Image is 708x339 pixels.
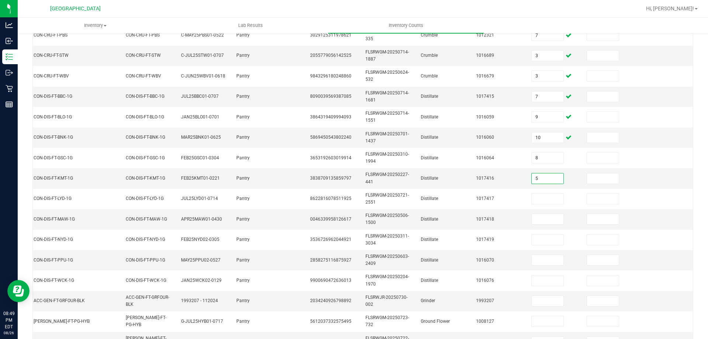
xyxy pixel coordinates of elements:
span: 1993207 - 112024 [181,298,218,303]
span: 1016064 [476,155,494,160]
span: Distillate [421,217,438,222]
span: 1016689 [476,53,494,58]
span: FEB25NYD02-0305 [181,237,219,242]
inline-svg: Outbound [6,69,13,76]
span: C-MAY25PBS01-0522 [181,32,224,38]
span: FEB25KMT01-0221 [181,176,220,181]
span: FLSRWGM-20250506-1500 [365,213,409,225]
span: FLSRWGM-20250723-732 [365,315,409,327]
span: Pantry [236,32,250,38]
span: Pantry [236,257,250,263]
span: Pantry [236,196,250,201]
inline-svg: Inventory [6,53,13,60]
span: MAR25BNK01-0625 [181,135,221,140]
span: G-JUL25HYB01-0717 [181,319,223,324]
span: 1017416 [476,176,494,181]
span: 1016060 [476,135,494,140]
span: CON-CRU-FT-PBS [126,32,160,38]
span: JUL25LYD01-0714 [181,196,218,201]
iframe: Resource center [7,280,29,302]
span: FLSRWJR-20250730-002 [365,295,407,307]
span: CON-DIS-FT-NYD-1G [34,237,73,242]
span: Hi, [PERSON_NAME]! [646,6,694,11]
span: 8622816078511925 [310,196,351,201]
span: Grinder [421,298,435,303]
span: FEB25GSC01-0304 [181,155,219,160]
inline-svg: Retail [6,85,13,92]
span: CON-DIS-FT-GSC-1G [34,155,73,160]
span: 1017419 [476,237,494,242]
span: 5612037332575495 [310,319,351,324]
span: Distillate [421,114,438,120]
span: FLSRWGM-20250227-441 [365,172,409,184]
span: 1017418 [476,217,494,222]
span: Inventory [18,22,173,29]
span: Pantry [236,73,250,79]
span: Pantry [236,237,250,242]
span: Pantry [236,217,250,222]
a: Inventory Counts [328,18,483,33]
span: JAN25WCK02-0129 [181,278,222,283]
span: Pantry [236,114,250,120]
span: Lab Results [228,22,273,29]
span: CON-DIS-FT-WCK-1G [34,278,74,283]
span: FLSRWGM-20250721-2551 [365,193,409,205]
span: CON-DIS-FT-MAW-1G [34,217,75,222]
span: Crumble [421,53,438,58]
span: 3536726962044921 [310,237,351,242]
span: CON-DIS-FT-NYD-1G [126,237,165,242]
span: FLSRWGM-20250204-1970 [365,274,409,286]
span: 1017415 [476,94,494,99]
span: JAN25BLO01-0701 [181,114,219,120]
span: ACC-GEN-FT-GRFOUR-BLK [126,295,169,307]
span: [PERSON_NAME]-FT-PG-HYB [34,319,90,324]
span: CON-DIS-FT-PPU-1G [126,257,165,263]
inline-svg: Reports [6,101,13,108]
span: FLSRWGM-20250624-532 [365,70,409,82]
span: CON-DIS-FT-WCK-1G [126,278,166,283]
span: Pantry [236,298,250,303]
span: CON-DIS-FT-LYD-1G [126,196,164,201]
span: 9900690472636013 [310,278,351,283]
span: Distillate [421,135,438,140]
span: 1017417 [476,196,494,201]
span: Pantry [236,319,250,324]
span: FLSRWGM-20250701-1437 [365,131,409,143]
span: 8090039569387085 [310,94,351,99]
span: Pantry [236,278,250,283]
p: 08:49 PM EDT [3,310,14,330]
span: CON-DIS-FT-BBC-1G [34,94,72,99]
span: CON-CRU-FT-STW [126,53,161,58]
span: Crumble [421,73,438,79]
span: Distillate [421,196,438,201]
span: 1016070 [476,257,494,263]
span: Distillate [421,155,438,160]
span: FLSRWGM-20250603-2409 [365,254,409,266]
span: CON-DIS-FT-GSC-1G [126,155,165,160]
span: CON-DIS-FT-KMT-1G [34,176,73,181]
p: 08/26 [3,330,14,336]
span: CON-CRU-FT-WBV [126,73,161,79]
span: 2858275116875927 [310,257,351,263]
a: Lab Results [173,18,328,33]
span: 1016679 [476,73,494,79]
span: FLSRWGM-20250530-335 [365,29,409,41]
span: CON-DIS-FT-BBC-1G [126,94,164,99]
span: Distillate [421,94,438,99]
span: Pantry [236,155,250,160]
span: CON-DIS-FT-BLO-1G [126,114,164,120]
span: FLSRWGM-20250310-1994 [365,152,409,164]
span: Pantry [236,176,250,181]
span: 9843296180248860 [310,73,351,79]
a: Inventory [18,18,173,33]
span: 2055779056142525 [310,53,351,58]
span: CON-CRU-FT-PBS [34,32,67,38]
span: 3864319409994093 [310,114,351,120]
span: Inventory Counts [379,22,433,29]
span: [PERSON_NAME]-FT-PG-HYB [126,315,166,327]
span: 2034240926798892 [310,298,351,303]
span: FLSRWGM-20250311-3034 [365,234,409,246]
span: Pantry [236,135,250,140]
span: ACC-GEN-FT-GRFOUR-BLK [34,298,85,303]
span: 1012321 [476,32,494,38]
